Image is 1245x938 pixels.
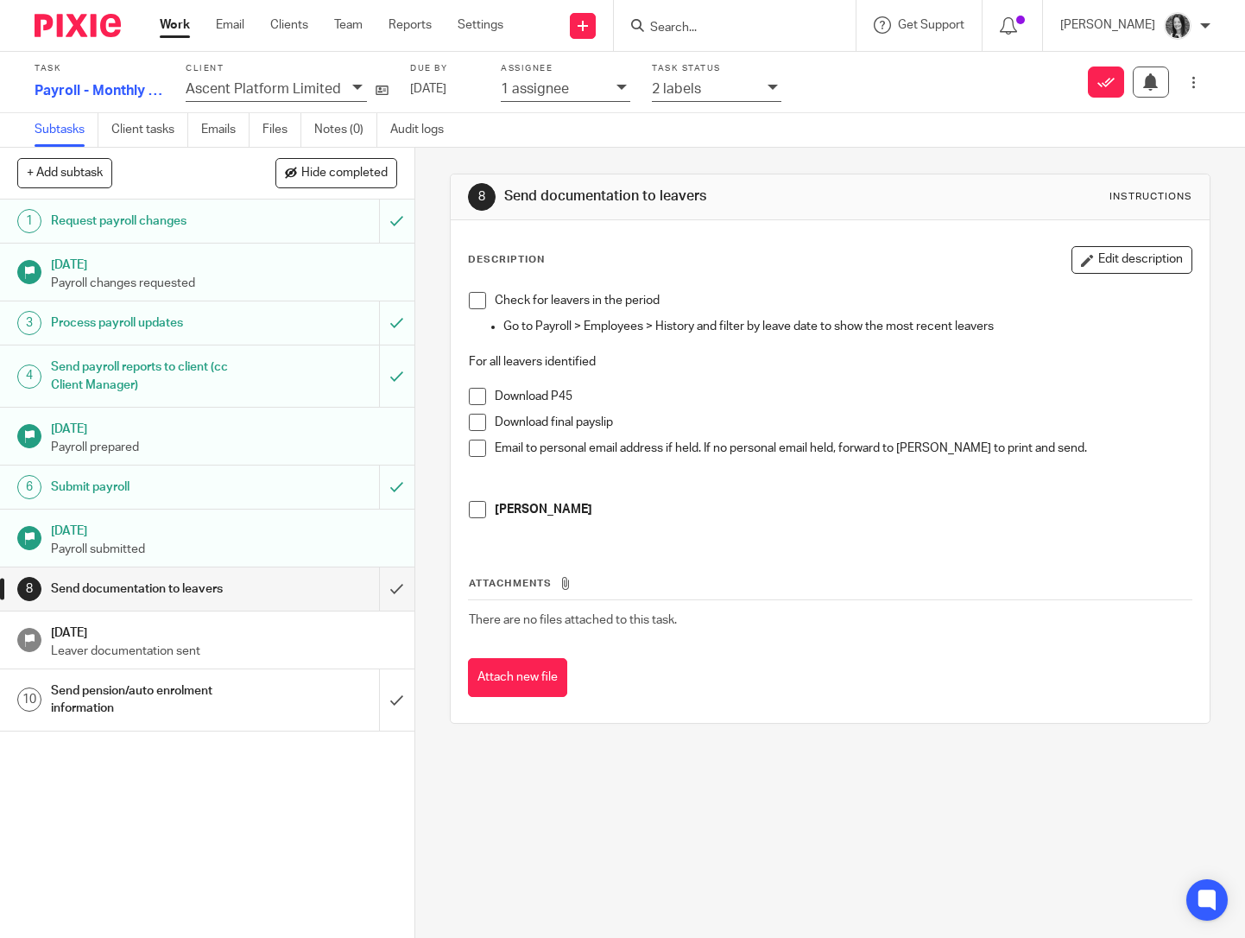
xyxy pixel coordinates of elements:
[17,158,112,187] button: + Add subtask
[495,414,1191,431] p: Download final payslip
[51,474,258,500] h1: Submit payroll
[495,504,592,516] strong: [PERSON_NAME]
[51,439,397,456] p: Payroll prepared
[275,158,397,187] button: Hide completed
[410,63,479,74] label: Due by
[334,16,363,34] a: Team
[17,688,41,712] div: 10
[51,354,258,398] h1: Send payroll reports to client (cc Client Manager)
[35,113,98,147] a: Subtasks
[469,353,1191,371] p: For all leavers identified
[504,187,867,206] h1: Send documentation to leavers
[51,678,258,722] h1: Send pension/auto enrolment information
[160,16,190,34] a: Work
[186,81,341,97] p: Ascent Platform Limited
[652,63,781,74] label: Task status
[35,14,121,37] img: Pixie
[270,16,308,34] a: Clients
[111,113,188,147] a: Client tasks
[17,311,41,335] div: 3
[390,113,457,147] a: Audit logs
[301,167,388,181] span: Hide completed
[652,81,701,97] p: 2 labels
[501,63,630,74] label: Assignee
[51,208,258,234] h1: Request payroll changes
[495,388,1191,405] p: Download P45
[51,643,397,660] p: Leaver documentation sent
[51,576,258,602] h1: Send documentation to leavers
[469,614,677,626] span: There are no files attached to this task.
[468,253,545,267] p: Description
[51,310,258,336] h1: Process payroll updates
[1071,246,1192,274] button: Edit description
[648,21,804,36] input: Search
[262,113,301,147] a: Files
[503,318,1191,335] p: Go to Payroll > Employees > History and filter by leave date to show the most recent leavers
[216,16,244,34] a: Email
[51,416,397,438] h1: [DATE]
[458,16,503,34] a: Settings
[314,113,377,147] a: Notes (0)
[51,541,397,558] p: Payroll submitted
[1164,12,1191,40] img: brodie%203%20small.jpg
[186,63,389,74] label: Client
[51,275,397,292] p: Payroll changes requested
[201,113,250,147] a: Emails
[51,620,397,642] h1: [DATE]
[51,518,397,540] h1: [DATE]
[501,81,569,97] p: 1 assignee
[468,658,567,697] button: Attach new file
[495,292,1191,309] p: Check for leavers in the period
[17,475,41,499] div: 6
[35,63,164,74] label: Task
[898,19,964,31] span: Get Support
[469,579,552,588] span: Attachments
[17,209,41,233] div: 1
[389,16,432,34] a: Reports
[1109,190,1192,204] div: Instructions
[410,83,446,95] span: [DATE]
[51,252,397,274] h1: [DATE]
[1060,16,1155,34] p: [PERSON_NAME]
[495,440,1191,457] p: Email to personal email address if held. If no personal email held, forward to [PERSON_NAME] to p...
[17,364,41,389] div: 4
[17,577,41,601] div: 8
[468,183,496,211] div: 8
